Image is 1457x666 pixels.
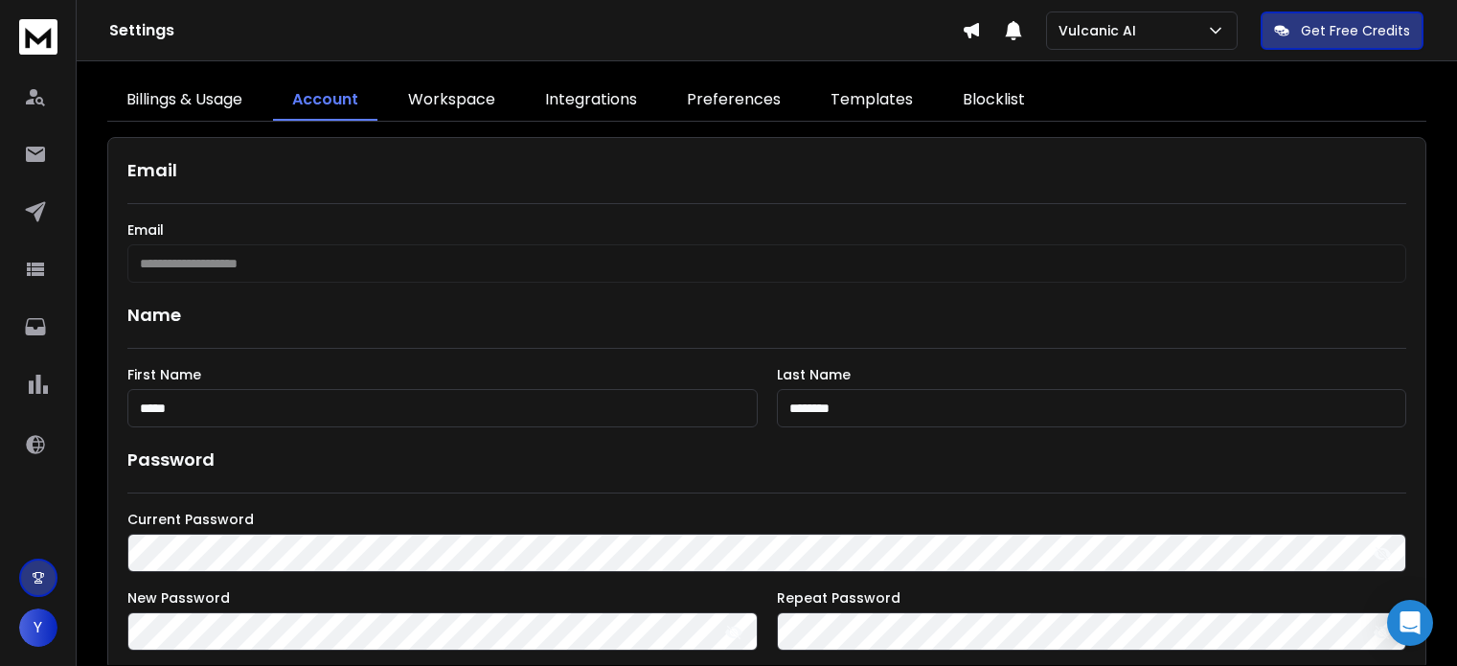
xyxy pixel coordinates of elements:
[19,19,57,55] img: logo
[107,80,262,121] a: Billings & Usage
[944,80,1044,121] a: Blocklist
[127,447,215,473] h1: Password
[19,609,57,647] button: Y
[273,80,377,121] a: Account
[777,591,1407,605] label: Repeat Password
[389,80,514,121] a: Workspace
[668,80,800,121] a: Preferences
[526,80,656,121] a: Integrations
[127,513,1406,526] label: Current Password
[811,80,932,121] a: Templates
[127,157,1406,184] h1: Email
[127,591,758,605] label: New Password
[127,302,1406,329] h1: Name
[777,368,1407,381] label: Last Name
[1261,11,1423,50] button: Get Free Credits
[127,223,1406,237] label: Email
[127,368,758,381] label: First Name
[109,19,962,42] h1: Settings
[1387,600,1433,646] div: Open Intercom Messenger
[1059,21,1144,40] p: Vulcanic AI
[1301,21,1410,40] p: Get Free Credits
